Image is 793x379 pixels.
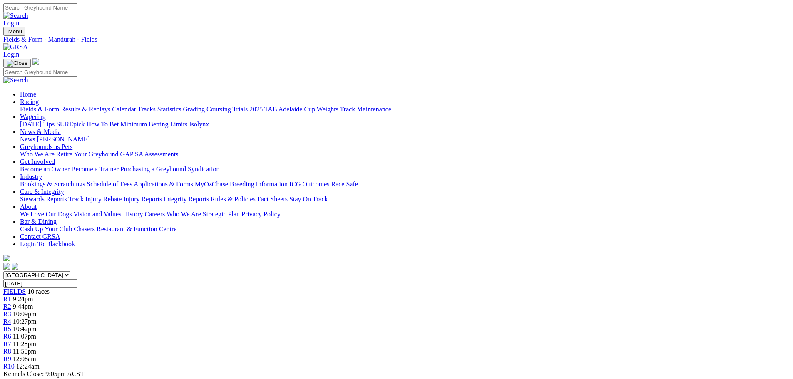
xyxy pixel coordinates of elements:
a: Race Safe [331,181,358,188]
div: Bar & Dining [20,225,790,233]
a: Tracks [138,106,156,113]
img: GRSA [3,43,28,51]
a: News [20,136,35,143]
a: Retire Your Greyhound [56,151,119,158]
a: Statistics [157,106,181,113]
a: Login [3,20,19,27]
img: Close [7,60,27,67]
img: logo-grsa-white.png [32,58,39,65]
span: R9 [3,355,11,362]
a: Racing [20,98,39,105]
button: Toggle navigation [3,59,31,68]
a: About [20,203,37,210]
a: Strategic Plan [203,211,240,218]
a: FIELDS [3,288,26,295]
a: Bar & Dining [20,218,57,225]
a: R2 [3,303,11,310]
span: Kennels Close: 9:05pm ACST [3,370,84,377]
a: Isolynx [189,121,209,128]
span: 10 races [27,288,50,295]
a: Stay On Track [289,196,328,203]
a: Vision and Values [73,211,121,218]
a: Trials [232,106,248,113]
img: Search [3,12,28,20]
a: ICG Outcomes [289,181,329,188]
a: Track Maintenance [340,106,391,113]
div: Fields & Form - Mandurah - Fields [3,36,790,43]
a: Contact GRSA [20,233,60,240]
a: Care & Integrity [20,188,64,195]
a: R10 [3,363,15,370]
a: 2025 TAB Adelaide Cup [249,106,315,113]
a: Coursing [206,106,231,113]
a: R5 [3,325,11,332]
a: Careers [144,211,165,218]
a: Industry [20,173,42,180]
a: We Love Our Dogs [20,211,72,218]
a: R8 [3,348,11,355]
span: R6 [3,333,11,340]
a: Grading [183,106,205,113]
div: Greyhounds as Pets [20,151,790,158]
a: Become an Owner [20,166,70,173]
div: Get Involved [20,166,790,173]
a: Calendar [112,106,136,113]
a: Become a Trainer [71,166,119,173]
span: 10:27pm [13,318,37,325]
span: 11:28pm [13,340,36,347]
span: 11:50pm [13,348,36,355]
span: 11:07pm [13,333,36,340]
div: Industry [20,181,790,188]
a: R7 [3,340,11,347]
a: Applications & Forms [134,181,193,188]
div: Wagering [20,121,790,128]
a: History [123,211,143,218]
a: [DATE] Tips [20,121,55,128]
a: Fields & Form [20,106,59,113]
img: facebook.svg [3,263,10,270]
span: 10:42pm [13,325,37,332]
img: Search [3,77,28,84]
a: Breeding Information [230,181,288,188]
a: Who We Are [167,211,201,218]
input: Search [3,68,77,77]
div: Racing [20,106,790,113]
a: Login To Blackbook [20,240,75,248]
a: Get Involved [20,158,55,165]
a: Home [20,91,36,98]
span: Menu [8,28,22,35]
a: R4 [3,318,11,325]
input: Search [3,3,77,12]
div: Care & Integrity [20,196,790,203]
a: Syndication [188,166,219,173]
div: About [20,211,790,218]
a: Login [3,51,19,58]
a: Integrity Reports [164,196,209,203]
span: 12:08am [13,355,36,362]
a: Greyhounds as Pets [20,143,72,150]
a: Rules & Policies [211,196,256,203]
span: R1 [3,295,11,302]
div: News & Media [20,136,790,143]
span: 9:24pm [13,295,33,302]
a: Who We Are [20,151,55,158]
a: Track Injury Rebate [68,196,122,203]
span: 10:09pm [13,310,37,317]
a: Bookings & Scratchings [20,181,85,188]
a: Weights [317,106,338,113]
a: How To Bet [87,121,119,128]
a: SUREpick [56,121,85,128]
a: Chasers Restaurant & Function Centre [74,225,176,233]
a: Injury Reports [123,196,162,203]
input: Select date [3,279,77,288]
a: [PERSON_NAME] [37,136,89,143]
a: R3 [3,310,11,317]
button: Toggle navigation [3,27,25,36]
